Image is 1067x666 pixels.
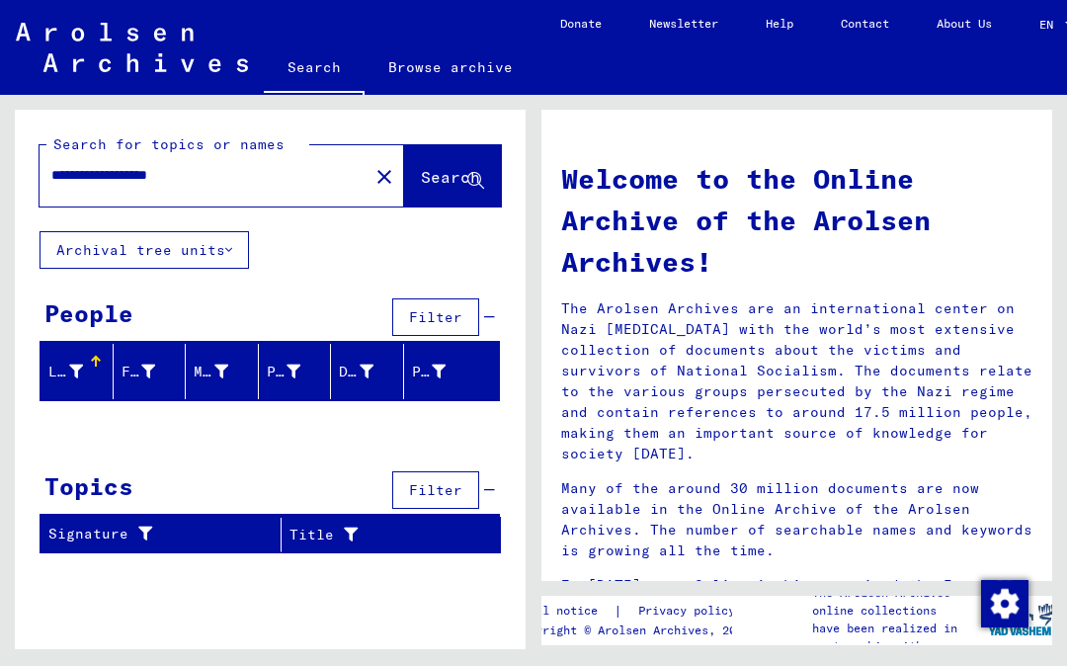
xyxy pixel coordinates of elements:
div: First Name [122,362,156,382]
a: Privacy policy [622,601,759,622]
p: have been realized in partnership with [812,620,988,655]
div: Date of Birth [339,362,373,382]
div: Prisoner # [412,362,447,382]
div: Change consent [980,579,1027,626]
div: Last Name [48,362,83,382]
mat-label: Search for topics or names [53,135,285,153]
img: Arolsen_neg.svg [16,23,248,72]
div: | [515,601,759,622]
mat-header-cell: Date of Birth [331,344,404,399]
div: Place of Birth [267,362,301,382]
p: The Arolsen Archives are an international center on Nazi [MEDICAL_DATA] with the world’s most ext... [561,298,1032,464]
div: Signature [48,524,256,544]
mat-header-cell: First Name [114,344,187,399]
div: Prisoner # [412,356,476,387]
h1: Welcome to the Online Archive of the Arolsen Archives! [561,158,1032,283]
button: Filter [392,471,479,509]
mat-icon: close [372,165,396,189]
div: Last Name [48,356,113,387]
div: Signature [48,519,281,550]
a: Legal notice [515,601,614,622]
div: Topics [44,468,133,504]
div: Maiden Name [194,362,228,382]
a: Search [264,43,365,95]
p: In [DATE], our Online Archive received the European Heritage Award / Europa Nostra Award 2020, Eu... [561,575,1032,658]
button: Filter [392,298,479,336]
button: Search [404,145,501,207]
span: Filter [409,308,462,326]
mat-header-cell: Last Name [41,344,114,399]
mat-header-cell: Maiden Name [186,344,259,399]
span: EN [1039,18,1061,32]
span: Search [421,167,480,187]
div: First Name [122,356,186,387]
button: Archival tree units [40,231,249,269]
div: People [44,295,133,331]
button: Clear [365,156,404,196]
div: Maiden Name [194,356,258,387]
p: Many of the around 30 million documents are now available in the Online Archive of the Arolsen Ar... [561,478,1032,561]
p: Copyright © Arolsen Archives, 2021 [515,622,759,639]
div: Date of Birth [339,356,403,387]
div: Title [289,525,451,545]
p: The Arolsen Archives online collections [812,584,988,620]
a: Browse archive [365,43,536,91]
span: Filter [409,481,462,499]
div: Place of Birth [267,356,331,387]
mat-header-cell: Prisoner # [404,344,500,399]
mat-header-cell: Place of Birth [259,344,332,399]
img: Change consent [981,580,1028,627]
div: Title [289,519,476,550]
